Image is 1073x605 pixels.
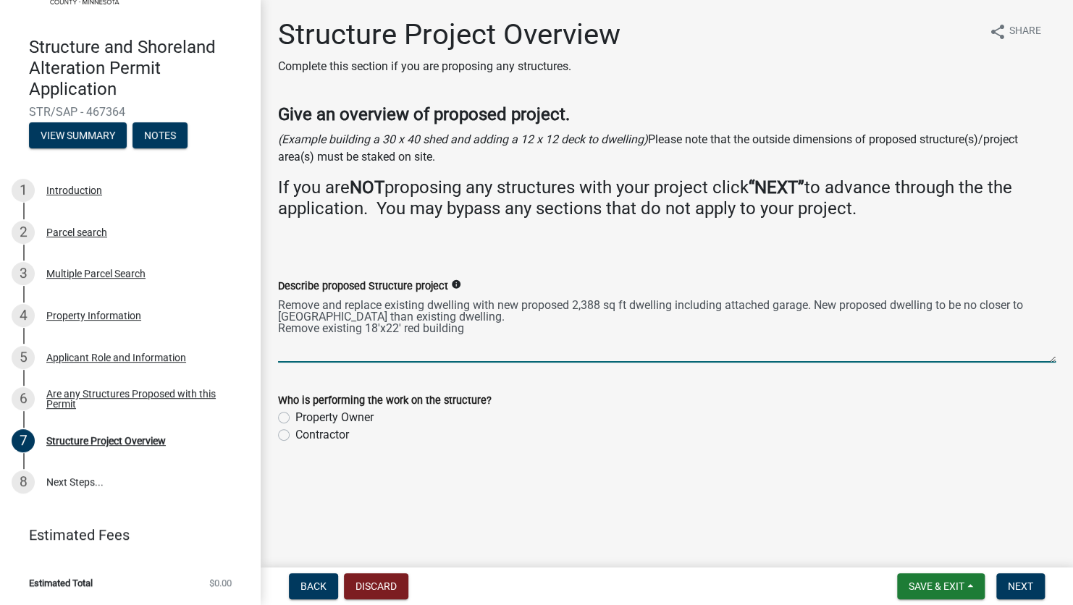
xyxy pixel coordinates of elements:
label: Property Owner [295,409,374,426]
wm-modal-confirm: Notes [132,131,188,143]
button: shareShare [977,17,1053,46]
div: Property Information [46,310,141,321]
label: Who is performing the work on the structure? [278,396,492,406]
div: 4 [12,304,35,327]
label: Describe proposed Structure project [278,282,448,292]
button: Back [289,573,338,599]
i: (Example building a 30 x 40 shed and adding a 12 x 12 deck to dwelling) [278,132,648,146]
div: 6 [12,387,35,410]
div: Parcel search [46,227,107,237]
i: share [989,23,1006,41]
div: Introduction [46,185,102,195]
wm-modal-confirm: Summary [29,131,127,143]
div: 5 [12,346,35,369]
span: Share [1009,23,1041,41]
button: Next [996,573,1045,599]
h4: Structure and Shoreland Alteration Permit Application [29,37,249,99]
div: Are any Structures Proposed with this Permit [46,389,237,409]
div: 7 [12,429,35,452]
div: 2 [12,221,35,244]
p: Complete this section if you are proposing any structures. [278,58,620,75]
span: Save & Exit [909,580,964,592]
button: View Summary [29,122,127,148]
h1: Structure Project Overview [278,17,620,52]
div: Structure Project Overview [46,436,166,446]
h4: If you are proposing any structures with your project click to advance through the the applicatio... [278,177,1056,219]
span: $0.00 [209,578,232,588]
button: Save & Exit [897,573,985,599]
button: Notes [132,122,188,148]
div: 3 [12,262,35,285]
div: Applicant Role and Information [46,352,186,363]
label: Contractor [295,426,349,444]
span: Back [300,580,327,592]
strong: NOT [350,177,384,198]
div: 8 [12,470,35,494]
div: 1 [12,179,35,202]
div: Multiple Parcel Search [46,268,146,279]
span: Estimated Total [29,578,93,588]
i: info [451,279,461,289]
span: STR/SAP - 467364 [29,105,232,119]
a: Estimated Fees [12,520,237,549]
strong: Give an overview of proposed project. [278,104,570,124]
strong: “NEXT” [749,177,804,198]
button: Discard [344,573,408,599]
p: Please note that the outside dimensions of proposed structure(s)/project area(s) must be staked o... [278,131,1056,166]
span: Next [1008,580,1033,592]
